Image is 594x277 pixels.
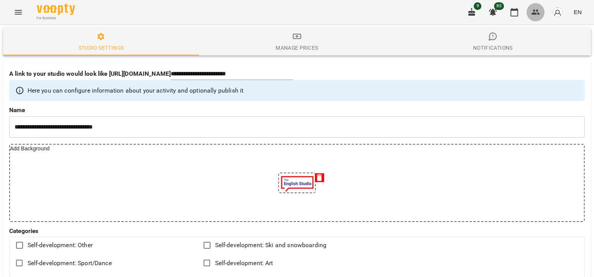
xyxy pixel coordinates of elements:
[28,241,93,250] span: Self-development: Other
[473,43,513,52] div: Notifications
[552,7,563,18] img: avatar_s.png
[28,259,112,268] span: Self-development: Sport/Dance
[78,43,124,52] div: Studio settings
[571,5,585,19] button: EN
[9,107,585,113] label: Name
[28,86,244,95] p: Here you can configure information about your activity and optionally publish it
[276,43,318,52] div: Manage Prices
[37,16,75,21] span: For Business
[494,2,504,10] span: 85
[37,4,75,15] img: Voopty Logo
[574,8,582,16] span: EN
[279,173,315,192] img: 5f08f58545bd80be0b66f63c1d8acb50.jpg
[9,228,585,234] label: Categories
[474,2,481,10] span: 9
[215,259,273,268] span: Self-development: Art
[9,3,28,21] button: Menu
[9,69,171,78] p: A link to your studio would look like [URL][DOMAIN_NAME]
[215,241,327,250] span: Self-development: Ski and snowboarding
